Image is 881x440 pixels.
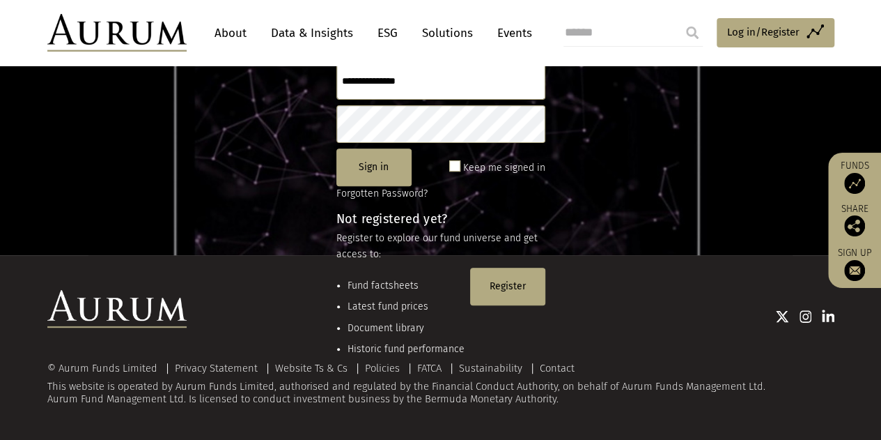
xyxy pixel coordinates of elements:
[336,231,545,262] p: Register to explore our fund universe and get access to:
[800,310,812,324] img: Instagram icon
[264,20,360,46] a: Data & Insights
[835,160,874,194] a: Funds
[844,215,865,236] img: Share this post
[336,149,412,186] button: Sign in
[365,362,400,374] a: Policies
[371,20,405,46] a: ESG
[415,20,480,46] a: Solutions
[208,20,254,46] a: About
[775,310,789,324] img: Twitter icon
[348,278,465,294] li: Fund factsheets
[727,24,800,40] span: Log in/Register
[47,14,187,52] img: Aurum
[463,160,545,176] label: Keep me signed in
[540,362,575,374] a: Contact
[175,362,258,374] a: Privacy Statement
[417,362,442,374] a: FATCA
[275,362,348,374] a: Website Ts & Cs
[822,310,834,324] img: Linkedin icon
[47,363,834,405] div: This website is operated by Aurum Funds Limited, authorised and regulated by the Financial Conduc...
[490,20,532,46] a: Events
[835,247,874,281] a: Sign up
[470,268,545,305] button: Register
[717,18,834,47] a: Log in/Register
[336,188,428,199] a: Forgotten Password?
[47,363,164,374] div: © Aurum Funds Limited
[459,362,522,374] a: Sustainability
[844,260,865,281] img: Sign up to our newsletter
[835,204,874,236] div: Share
[678,19,706,47] input: Submit
[47,290,187,328] img: Aurum Logo
[336,213,545,225] h4: Not registered yet?
[844,173,865,194] img: Access Funds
